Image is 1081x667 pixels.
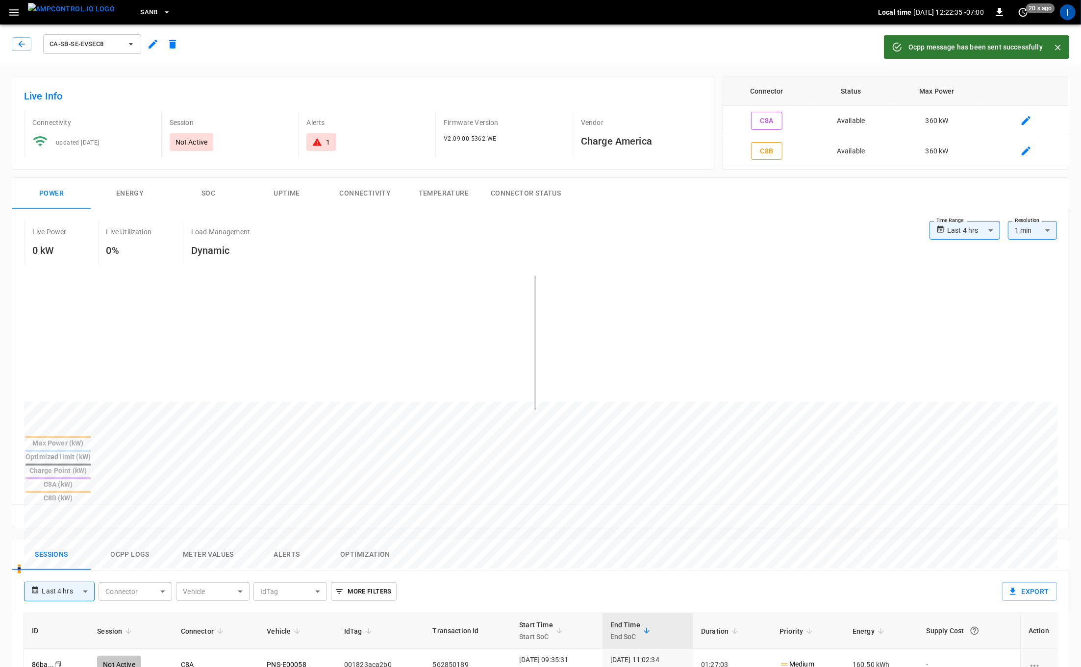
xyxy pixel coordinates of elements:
[42,582,95,601] div: Last 4 hrs
[91,178,169,209] button: Energy
[751,112,782,130] button: C8A
[191,243,250,258] h6: Dynamic
[519,631,553,642] p: Start SoC
[24,613,89,649] th: ID
[853,625,887,637] span: Energy
[106,227,151,237] p: Live Utilization
[248,178,326,209] button: Uptime
[32,118,153,127] p: Connectivity
[444,135,496,142] span: V2.09.00.5362.WE
[344,625,375,637] span: IdTag
[610,619,640,642] div: End Time
[136,3,175,22] button: SanB
[1002,582,1057,601] button: Export
[326,178,404,209] button: Connectivity
[1008,221,1057,240] div: 1 min
[444,118,565,127] p: Firmware Version
[1015,4,1031,20] button: set refresh interval
[811,106,891,136] td: Available
[404,178,483,209] button: Temperature
[1020,613,1057,649] th: Action
[169,539,248,570] button: Meter Values
[811,136,891,167] td: Available
[140,7,158,18] span: SanB
[1026,3,1055,13] span: 20 s ago
[483,178,569,209] button: Connector Status
[751,142,782,160] button: C8B
[331,582,396,601] button: More Filters
[12,178,91,209] button: Power
[56,139,100,146] span: updated [DATE]
[50,39,122,50] span: ca-sb-se-evseC8
[878,7,912,17] p: Local time
[779,625,816,637] span: Priority
[326,539,404,570] button: Optimization
[927,622,1012,640] div: Supply Cost
[425,613,512,649] th: Transaction Id
[24,88,702,104] h6: Live Info
[723,76,1069,166] table: connector table
[581,118,702,127] p: Vendor
[176,137,208,147] p: Not Active
[106,243,151,258] h6: 0%
[32,243,67,258] h6: 0 kW
[891,106,983,136] td: 360 kW
[169,178,248,209] button: SOC
[28,3,115,15] img: ampcontrol.io logo
[610,631,640,642] p: End SoC
[701,625,741,637] span: Duration
[1060,4,1076,20] div: profile-icon
[811,76,891,106] th: Status
[91,539,169,570] button: Ocpp logs
[267,625,303,637] span: Vehicle
[936,217,964,224] label: Time Range
[891,76,983,106] th: Max Power
[32,227,67,237] p: Live Power
[12,539,91,570] button: Sessions
[947,221,1000,240] div: Last 4 hrs
[1051,40,1065,55] button: Close
[1015,217,1039,224] label: Resolution
[306,118,427,127] p: Alerts
[891,136,983,167] td: 360 kW
[519,619,566,642] span: Start TimeStart SoC
[326,137,330,147] div: 1
[519,619,553,642] div: Start Time
[191,227,250,237] p: Load Management
[97,625,135,637] span: Session
[581,133,702,149] h6: Charge America
[170,118,291,127] p: Session
[181,625,226,637] span: Connector
[610,619,653,642] span: End TimeEnd SoC
[248,539,326,570] button: Alerts
[43,34,141,54] button: ca-sb-se-evseC8
[723,76,811,106] th: Connector
[914,7,984,17] p: [DATE] 12:22:35 -07:00
[966,622,983,640] button: The cost of your charging session based on your supply rates
[908,38,1043,56] div: Ocpp message has been sent successfully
